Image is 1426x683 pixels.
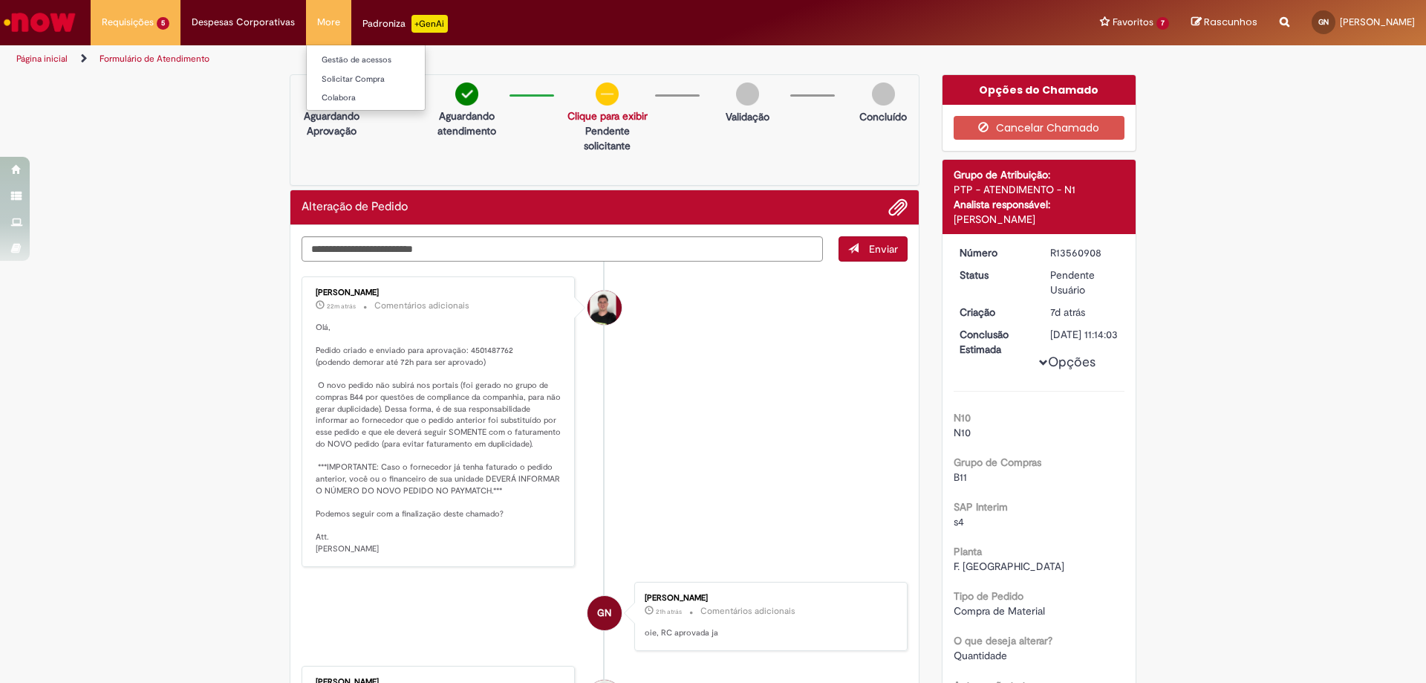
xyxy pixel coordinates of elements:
[327,302,356,311] time: 30/09/2025 14:20:27
[948,245,1040,260] dt: Número
[954,515,964,528] span: s4
[296,109,366,138] p: Aguardando Aprovação
[306,45,426,111] ul: More
[1050,305,1119,320] div: 23/09/2025 18:40:02
[1050,305,1085,319] time: 23/09/2025 18:40:02
[954,167,1125,182] div: Grupo de Atribuição:
[11,45,940,73] ul: Trilhas de página
[954,470,967,484] span: B11
[317,15,340,30] span: More
[954,589,1023,603] b: Tipo de Pedido
[1318,17,1329,27] span: GN
[859,109,907,124] p: Concluído
[942,75,1136,105] div: Opções do Chamado
[327,302,356,311] span: 22m atrás
[954,212,1125,227] div: [PERSON_NAME]
[954,545,982,558] b: Planta
[954,560,1064,573] span: F. [GEOGRAPHIC_DATA]
[1050,327,1119,342] div: [DATE] 11:14:03
[656,607,682,616] time: 29/09/2025 17:54:43
[954,634,1052,647] b: O que deseja alterar?
[954,456,1041,469] b: Grupo de Compras
[1050,245,1119,260] div: R13560908
[872,82,895,106] img: img-circle-grey.png
[597,595,611,631] span: GN
[1340,16,1415,28] span: [PERSON_NAME]
[736,82,759,106] img: img-circle-grey.png
[16,53,68,65] a: Página inicial
[954,182,1125,197] div: PTP - ATENDIMENTO - N1
[954,116,1125,140] button: Cancelar Chamado
[954,197,1125,212] div: Analista responsável:
[1,7,78,37] img: ServiceNow
[1050,268,1119,297] div: Pendente Usuário
[1204,15,1257,29] span: Rascunhos
[302,201,408,214] h2: Alteração de Pedido Histórico de tíquete
[307,71,470,88] a: Solicitar Compra
[362,15,448,33] div: Padroniza
[1113,15,1153,30] span: Favoritos
[432,109,501,138] p: Aguardando atendimento
[700,605,795,618] small: Comentários adicionais
[948,327,1040,357] dt: Conclusão Estimada
[157,17,169,30] span: 5
[587,291,622,325] div: Matheus Henrique Drudi
[596,82,619,106] img: circle-minus.png
[869,242,898,256] span: Enviar
[1191,16,1257,30] a: Rascunhos
[307,90,470,106] a: Colabora
[374,300,469,312] small: Comentários adicionais
[411,15,448,33] p: +GenAi
[316,288,563,297] div: [PERSON_NAME]
[954,500,1008,514] b: SAP Interim
[954,411,971,424] b: N10
[316,322,563,555] p: Olá, Pedido criado e enviado para aprovação: 4501487762 (podendo demorar até 72h para ser aprovad...
[1156,17,1169,30] span: 7
[948,268,1040,282] dt: Status
[100,53,209,65] a: Formulário de Atendimento
[192,15,295,30] span: Despesas Corporativas
[888,198,908,217] button: Adicionar anexos
[954,426,971,439] span: N10
[839,236,908,262] button: Enviar
[645,594,892,603] div: [PERSON_NAME]
[302,236,823,262] textarea: Digite sua mensagem aqui...
[954,604,1045,618] span: Compra de Material
[567,123,648,153] p: Pendente solicitante
[656,607,682,616] span: 21h atrás
[102,15,154,30] span: Requisições
[455,82,478,106] img: check-circle-green.png
[1050,305,1085,319] span: 7d atrás
[307,52,470,68] a: Gestão de acessos
[726,109,769,124] p: Validação
[954,649,1007,662] span: Quantidade
[645,627,892,639] p: oie, RC aprovada ja
[567,109,648,123] a: Clique para exibir
[587,596,622,630] div: GABRIELLY RODRIGUES DO NASCIMENTO
[948,305,1040,320] dt: Criação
